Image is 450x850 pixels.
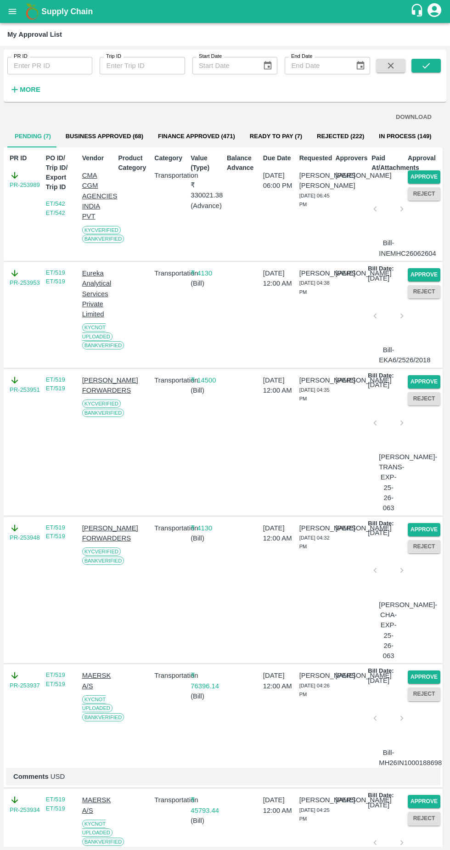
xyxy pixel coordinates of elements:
p: [DATE] [368,380,389,390]
label: Trip ID [106,53,121,60]
span: [DATE] 04:35 PM [299,387,330,402]
p: CMA CGM AGENCIES INDIA PVT [82,170,115,221]
p: USD [13,771,433,782]
p: ₹ 4130 [191,268,223,278]
p: Bill Date: [368,372,394,380]
label: End Date [291,53,312,60]
p: Requested [299,153,332,163]
input: Enter Trip ID [100,57,185,74]
p: Transportation [154,523,187,533]
p: ₹ 4130 [191,523,223,533]
div: account of current user [426,2,443,21]
p: ( Bill ) [191,691,223,701]
a: ET/519 ET/519 [46,796,65,812]
button: Reject [408,187,440,201]
span: KYC Verified [82,547,121,556]
a: PR-253989 [10,180,40,190]
button: Pending (7) [7,125,58,147]
a: PR-253953 [10,278,40,287]
a: ET/519 ET/519 [46,376,65,392]
span: KYC Verified [82,400,121,408]
span: [DATE] 04:26 PM [299,683,330,698]
img: logo [23,2,41,21]
p: PR ID [10,153,42,163]
p: Transportation [154,268,187,278]
div: My Approval List [7,28,62,40]
button: Reject [408,540,440,553]
p: Bill Date: [368,667,394,675]
span: [DATE] 04:25 PM [299,807,330,822]
p: Paid At/Attachments [371,153,404,173]
p: [PERSON_NAME] [299,268,332,278]
p: [PERSON_NAME]-TRANS-EXP-25-26-063 [379,452,398,513]
p: Product Category [118,153,151,173]
a: ET/542 ET/542 [46,200,65,216]
a: PR-253937 [10,681,40,690]
p: [DATE] [368,675,389,686]
label: Start Date [199,53,222,60]
p: Transportation [154,670,187,681]
p: [DATE] [368,528,389,538]
span: [DATE] 04:38 PM [299,280,330,295]
span: Bank Verified [82,341,124,349]
p: [PERSON_NAME] [335,523,368,533]
span: KYC Verified [82,226,121,234]
p: ₹ 330021.38 [191,180,223,201]
p: Approvers [335,153,368,163]
p: [PERSON_NAME] [299,795,332,805]
p: ( Bill ) [191,816,223,826]
button: More [7,82,43,97]
button: open drawer [2,1,23,22]
b: Comments [13,773,49,780]
button: Reject [408,285,440,298]
p: [DATE] 12:00 AM [263,523,296,544]
p: [PERSON_NAME] [299,670,332,681]
span: Bank Verified [82,235,124,243]
button: Reject [408,392,440,405]
p: Bill-EKA6/2526/2018 [379,345,398,366]
p: [DATE] [368,800,389,810]
span: KYC Not Uploaded [82,695,112,713]
p: [PERSON_NAME] [299,523,332,533]
p: [DATE] 12:00 AM [263,795,296,816]
p: [DATE] [368,273,389,283]
p: Due Date [263,153,296,163]
p: Bill Date: [368,519,394,528]
p: ₹ 14500 [191,375,223,385]
button: Ready To Pay (7) [242,125,309,147]
button: Business Approved (68) [58,125,151,147]
p: Value (Type) [191,153,223,173]
p: Vendor [82,153,115,163]
span: [DATE] 04:32 PM [299,535,330,550]
p: [PERSON_NAME] [PERSON_NAME] [299,170,332,191]
p: Eureka Analytical Services Private Limited [82,268,115,319]
button: Reject [408,687,440,701]
p: [PERSON_NAME] FORWARDERS [82,523,115,544]
a: PR-253934 [10,805,40,815]
p: Approval [408,153,440,163]
p: [DATE] 12:00 AM [263,375,296,396]
a: ET/519 ET/519 [46,524,65,540]
p: [PERSON_NAME] [335,170,368,180]
a: ET/519 ET/519 [46,671,65,687]
p: ( Bill ) [191,533,223,543]
a: PR-253951 [10,385,40,394]
button: Approve [408,170,440,184]
a: ET/519 ET/519 [46,269,65,285]
b: Supply Chain [41,7,93,16]
a: PR-253948 [10,533,40,542]
p: [DATE] 12:00 AM [263,670,296,691]
span: KYC Not Uploaded [82,820,112,837]
span: Bank Verified [82,838,124,846]
p: [PERSON_NAME] [335,375,368,385]
button: Approve [408,523,440,536]
p: [PERSON_NAME] [299,375,332,385]
button: Reject [408,812,440,825]
p: ( Bill ) [191,278,223,288]
p: [DATE] 06:00 PM [263,170,296,191]
p: Bill Date: [368,791,394,800]
div: customer-support [410,3,426,20]
p: ( Advance ) [191,201,223,211]
p: [PERSON_NAME] [335,795,368,805]
p: Balance Advance [227,153,259,173]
